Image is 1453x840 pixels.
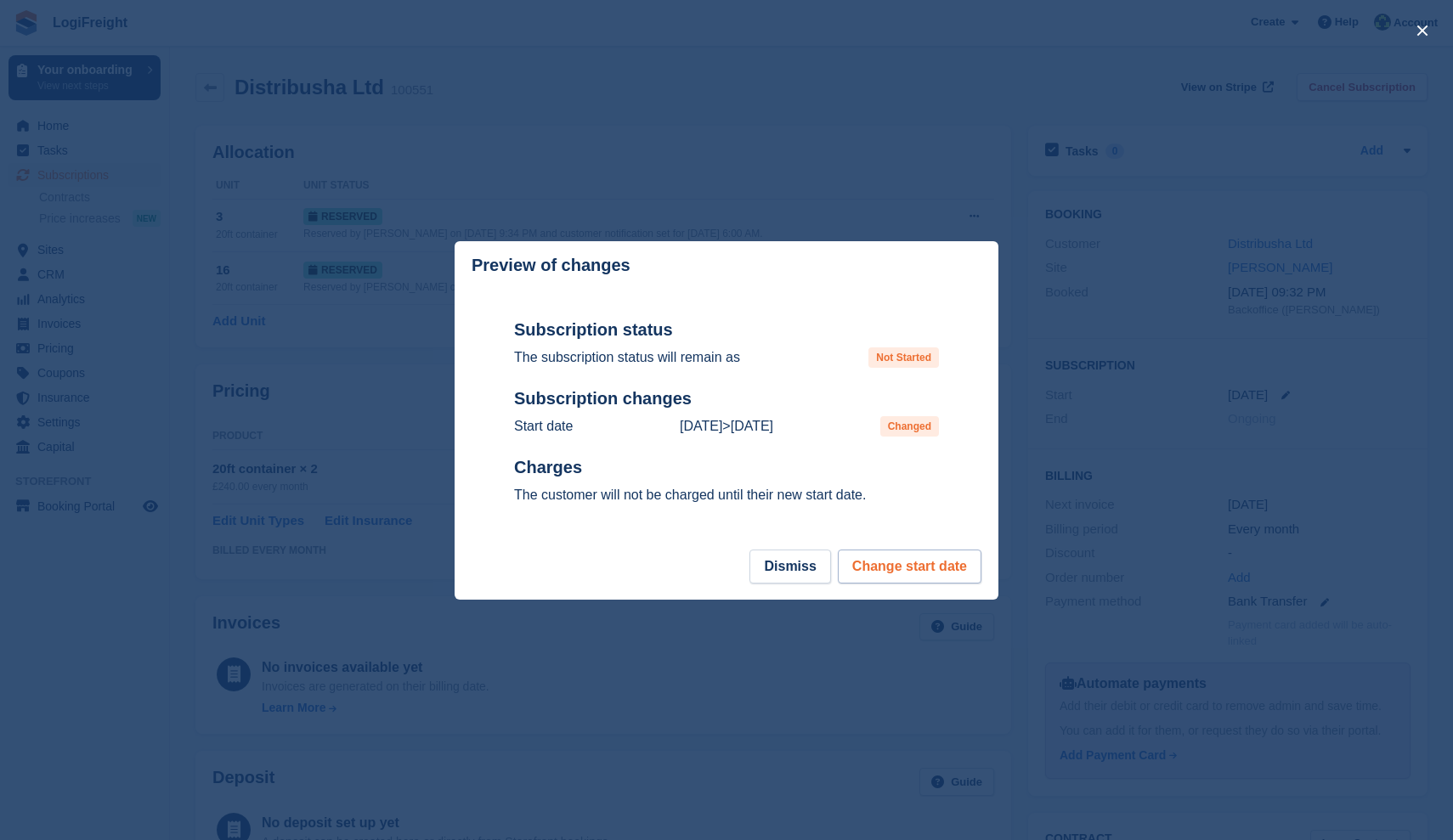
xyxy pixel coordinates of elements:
[749,550,830,583] button: Dismiss
[1409,17,1436,44] button: close
[731,419,773,433] time: 2025-09-20 23:00:00 UTC
[514,388,939,409] h2: Subscription changes
[514,485,939,505] p: The customer will not be charged until their new start date.
[680,419,722,433] time: 2025-08-20 23:00:00 UTC
[472,256,630,275] p: Preview of changes
[514,347,740,368] p: The subscription status will remain as
[514,319,939,341] h2: Subscription status
[514,457,939,478] h2: Charges
[680,416,773,437] p: >
[868,347,939,368] span: Not Started
[514,416,573,437] p: Start date
[880,416,939,437] span: Changed
[838,550,981,583] button: Change start date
